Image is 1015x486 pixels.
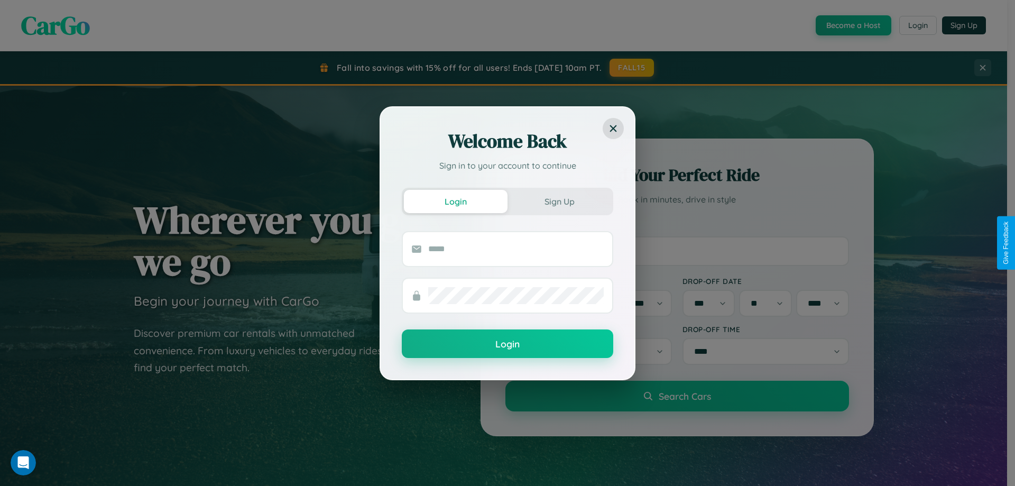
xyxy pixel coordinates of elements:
[11,450,36,475] iframe: Intercom live chat
[402,129,613,154] h2: Welcome Back
[402,159,613,172] p: Sign in to your account to continue
[508,190,611,213] button: Sign Up
[1002,222,1010,264] div: Give Feedback
[404,190,508,213] button: Login
[402,329,613,358] button: Login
